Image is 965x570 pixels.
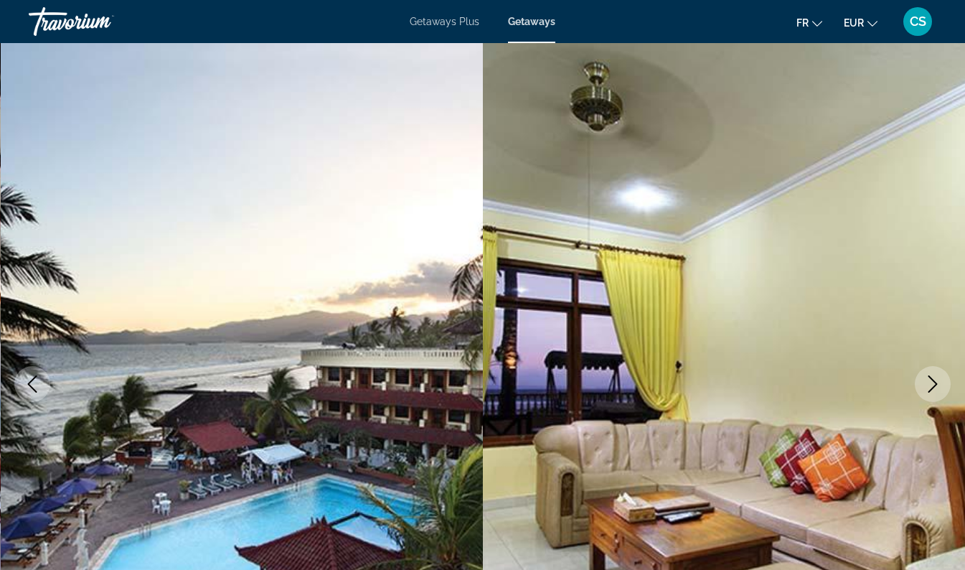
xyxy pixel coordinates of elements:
[796,12,822,33] button: Change language
[796,17,809,29] span: fr
[844,17,864,29] span: EUR
[915,366,951,402] button: Next image
[14,366,50,402] button: Previous image
[908,513,954,559] iframe: Button to launch messaging window
[899,6,936,37] button: User Menu
[410,16,479,27] a: Getaways Plus
[910,14,926,29] span: CS
[844,12,877,33] button: Change currency
[508,16,555,27] a: Getaways
[29,3,172,40] a: Travorium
